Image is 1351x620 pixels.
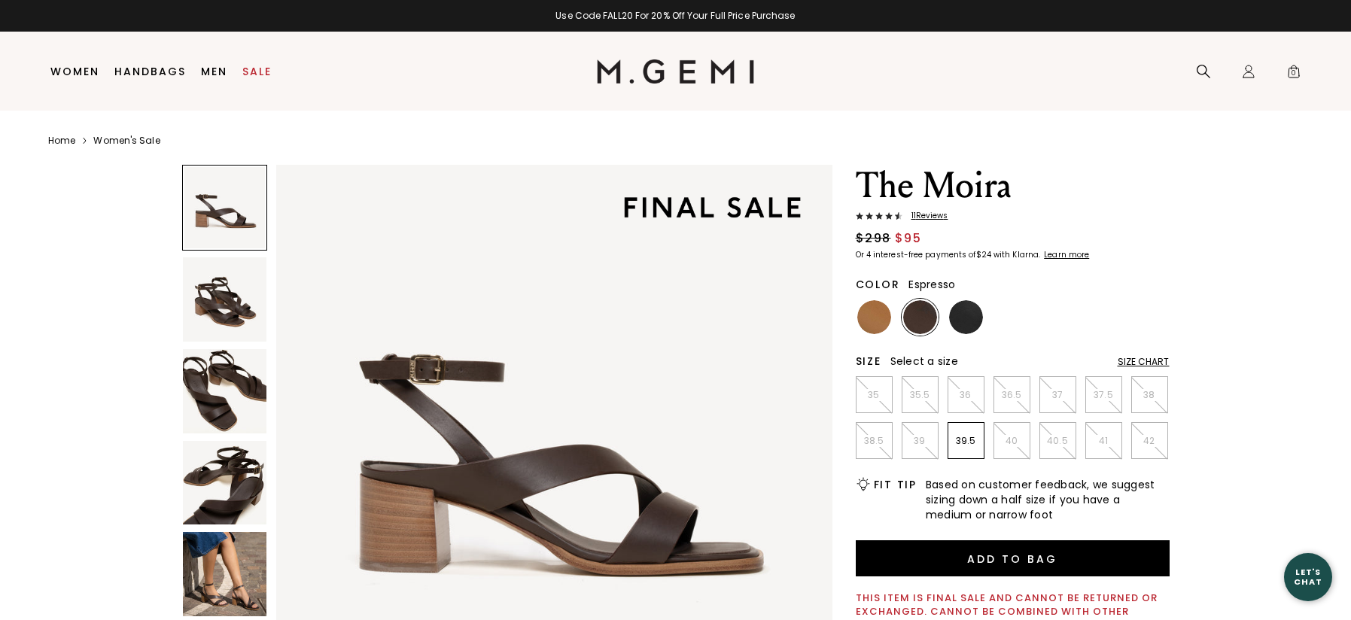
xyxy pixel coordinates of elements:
klarna-placement-style-cta: Learn more [1044,249,1089,260]
span: $298 [856,229,891,248]
p: 39.5 [948,435,984,447]
p: 38.5 [857,435,892,447]
div: Let's Chat [1284,567,1332,586]
img: M.Gemi [597,59,754,84]
p: 40 [994,435,1030,447]
img: The Moira [183,532,267,616]
span: 11 Review s [902,211,948,220]
klarna-placement-style-body: with Klarna [993,249,1042,260]
h1: The Moira [856,165,1170,207]
h2: Fit Tip [874,479,917,491]
p: 36 [948,389,984,401]
a: Women's Sale [93,135,160,147]
span: Espresso [908,277,955,292]
span: 0 [1286,67,1301,82]
a: Men [201,65,227,77]
img: The Moira [183,257,267,342]
p: 40.5 [1040,435,1076,447]
a: Learn more [1042,251,1089,260]
span: $95 [895,229,922,248]
div: Size Chart [1118,356,1170,368]
p: 35.5 [902,389,938,401]
img: Tan [857,300,891,334]
a: Home [48,135,75,147]
p: 41 [1086,435,1121,447]
span: Select a size [890,354,958,369]
p: 37.5 [1086,389,1121,401]
a: Sale [242,65,272,77]
img: final sale tag [601,174,823,241]
a: Handbags [114,65,186,77]
p: 35 [857,389,892,401]
p: 36.5 [994,389,1030,401]
a: 11Reviews [856,211,1170,223]
img: The Moira [183,349,267,433]
p: 37 [1040,389,1076,401]
klarna-placement-style-body: Or 4 interest-free payments of [856,249,976,260]
a: Women [50,65,99,77]
klarna-placement-style-amount: $24 [976,249,991,260]
p: 42 [1132,435,1167,447]
p: 38 [1132,389,1167,401]
span: Based on customer feedback, we suggest sizing down a half size if you have a medium or narrow foot [926,477,1170,522]
img: The Moira [183,441,267,525]
img: Black [949,300,983,334]
button: Add to Bag [856,540,1170,576]
p: 39 [902,435,938,447]
h2: Color [856,278,900,290]
img: Espresso [903,300,937,334]
h2: Size [856,355,881,367]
